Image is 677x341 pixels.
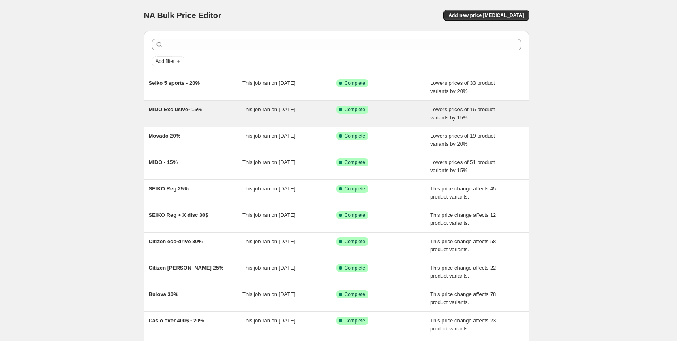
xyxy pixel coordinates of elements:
span: Complete [345,291,365,298]
span: This job ran on [DATE]. [242,291,297,297]
span: Complete [345,238,365,245]
span: Add filter [156,58,175,65]
span: This job ran on [DATE]. [242,159,297,165]
span: Casio over 400$ - 20% [149,317,204,324]
span: This price change affects 78 product variants. [430,291,496,305]
span: SEIKO Reg 25% [149,186,189,192]
span: Complete [345,317,365,324]
span: This job ran on [DATE]. [242,238,297,244]
span: MIDO Exclusive- 15% [149,106,202,112]
span: This job ran on [DATE]. [242,80,297,86]
span: This job ran on [DATE]. [242,212,297,218]
span: This price change affects 45 product variants. [430,186,496,200]
span: Complete [345,265,365,271]
span: Lowers prices of 19 product variants by 20% [430,133,495,147]
span: Citizen eco-drive 30% [149,238,203,244]
span: Lowers prices of 51 product variants by 15% [430,159,495,173]
span: SEIKO Reg + X disc 30$ [149,212,208,218]
span: This price change affects 12 product variants. [430,212,496,226]
span: This price change affects 22 product variants. [430,265,496,279]
span: Seiko 5 sports - 20% [149,80,200,86]
button: Add filter [152,56,184,66]
span: Citizen [PERSON_NAME] 25% [149,265,224,271]
span: This price change affects 23 product variants. [430,317,496,332]
span: Complete [345,159,365,166]
span: MIDO - 15% [149,159,178,165]
span: This job ran on [DATE]. [242,133,297,139]
span: This price change affects 58 product variants. [430,238,496,253]
span: Add new price [MEDICAL_DATA] [448,12,524,19]
span: Lowers prices of 16 product variants by 15% [430,106,495,121]
span: Bulova 30% [149,291,178,297]
span: NA Bulk Price Editor [144,11,221,20]
span: Complete [345,212,365,218]
span: Complete [345,133,365,139]
span: This job ran on [DATE]. [242,186,297,192]
span: This job ran on [DATE]. [242,317,297,324]
span: Complete [345,186,365,192]
span: Movado 20% [149,133,181,139]
span: Complete [345,80,365,86]
span: Lowers prices of 33 product variants by 20% [430,80,495,94]
span: This job ran on [DATE]. [242,106,297,112]
span: Complete [345,106,365,113]
button: Add new price [MEDICAL_DATA] [443,10,529,21]
span: This job ran on [DATE]. [242,265,297,271]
